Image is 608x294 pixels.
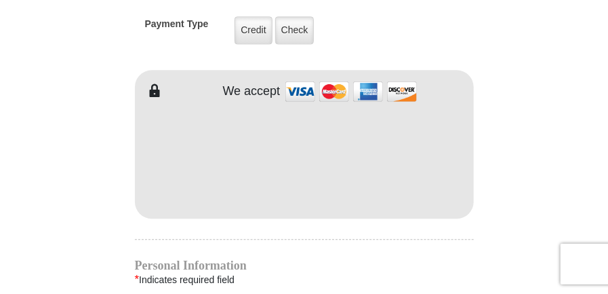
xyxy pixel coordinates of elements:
h4: Personal Information [135,260,474,271]
div: Indicates required field [135,271,474,289]
img: credit cards accepted [283,77,419,106]
h4: We accept [223,84,281,99]
label: Check [275,16,315,44]
label: Credit [235,16,272,44]
h5: Payment Type [145,18,209,37]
